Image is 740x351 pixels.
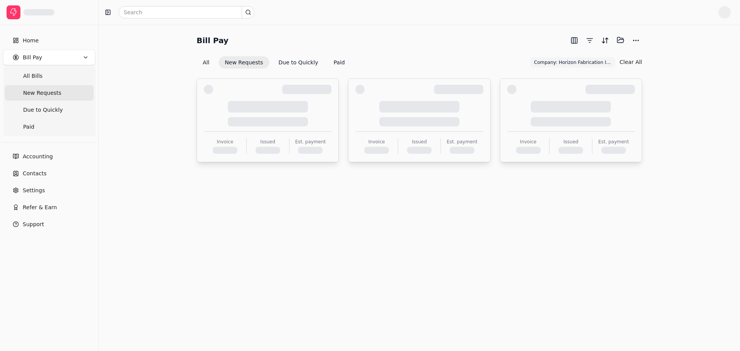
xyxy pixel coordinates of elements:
[5,119,94,134] a: Paid
[5,85,94,101] a: New Requests
[599,34,611,47] button: Sort
[5,68,94,84] a: All Bills
[3,149,95,164] a: Accounting
[23,170,47,178] span: Contacts
[368,138,385,145] div: Invoice
[23,203,57,212] span: Refer & Earn
[3,217,95,232] button: Support
[620,56,642,68] button: Clear All
[119,6,254,18] input: Search
[5,102,94,118] a: Due to Quickly
[23,186,45,195] span: Settings
[23,72,42,80] span: All Bills
[217,138,233,145] div: Invoice
[23,220,44,228] span: Support
[3,33,95,48] a: Home
[598,138,629,145] div: Est. payment
[260,138,275,145] div: Issued
[630,34,642,47] button: More
[23,54,42,62] span: Bill Pay
[3,50,95,65] button: Bill Pay
[3,200,95,215] button: Refer & Earn
[412,138,427,145] div: Issued
[534,59,611,66] span: Company: Horizon Fabrication Inc.
[3,183,95,198] a: Settings
[197,56,351,69] div: Invoice filter options
[272,56,325,69] button: Due to Quickly
[295,138,326,145] div: Est. payment
[563,138,579,145] div: Issued
[197,56,215,69] button: All
[23,123,34,131] span: Paid
[197,34,229,47] h2: Bill Pay
[614,34,627,46] button: Batch (0)
[3,166,95,181] a: Contacts
[520,138,536,145] div: Invoice
[23,37,39,45] span: Home
[23,106,63,114] span: Due to Quickly
[23,153,53,161] span: Accounting
[530,57,615,67] button: Company: Horizon Fabrication Inc.
[219,56,269,69] button: New Requests
[447,138,478,145] div: Est. payment
[328,56,351,69] button: Paid
[23,89,61,97] span: New Requests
